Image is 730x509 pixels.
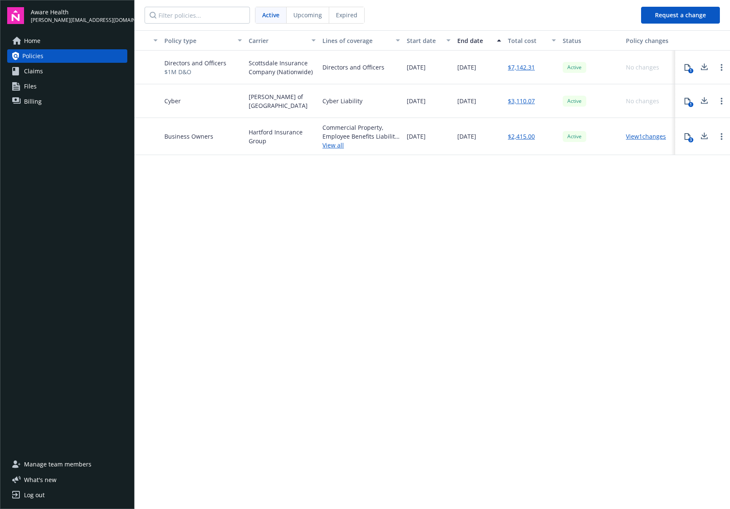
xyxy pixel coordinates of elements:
div: Carrier [249,36,306,45]
span: Active [566,97,583,105]
span: What ' s new [24,475,56,484]
a: Files [7,80,127,93]
span: Expired [336,11,357,19]
span: Scottsdale Insurance Company (Nationwide) [249,59,316,76]
button: 1 [679,59,696,76]
button: End date [454,30,505,51]
button: Lines of coverage [319,30,403,51]
span: Hartford Insurance Group [249,128,316,145]
a: Open options [717,131,727,142]
button: Status [559,30,623,51]
div: Policy type [164,36,233,45]
span: Manage team members [24,458,91,471]
div: 1 [688,68,693,73]
div: Status [563,36,619,45]
span: Active [566,133,583,140]
div: 1 [688,102,693,107]
a: Open options [717,62,727,72]
button: Request a change [641,7,720,24]
div: Log out [24,488,45,502]
a: Manage team members [7,458,127,471]
a: $7,142.31 [508,63,535,72]
div: Start date [407,36,441,45]
a: View 1 changes [626,132,666,140]
span: Directors and Officers [164,59,226,67]
button: 1 [679,93,696,110]
div: No changes [626,63,659,72]
button: Policy changes [623,30,675,51]
button: Carrier [245,30,319,51]
span: Files [24,80,37,93]
div: Policy changes [626,36,672,45]
span: $1M D&O [164,67,226,76]
button: Policy type [161,30,245,51]
a: Billing [7,95,127,108]
span: Active [566,64,583,71]
span: Active [262,11,279,19]
span: Billing [24,95,42,108]
div: End date [457,36,492,45]
span: [DATE] [457,96,476,105]
span: [PERSON_NAME] of [GEOGRAPHIC_DATA] [249,92,316,110]
div: Commercial Property, Employee Benefits Liability, Commercial Auto Liability, General Liability [322,123,400,141]
span: Aware Health [31,8,127,16]
span: [DATE] [407,132,426,141]
button: Total cost [505,30,559,51]
span: Home [24,34,40,48]
span: Cyber [164,96,181,105]
span: [DATE] [407,96,426,105]
button: Start date [403,30,454,51]
a: $3,110.07 [508,96,535,105]
span: [PERSON_NAME][EMAIL_ADDRESS][DOMAIN_NAME] [31,16,127,24]
a: Policies [7,49,127,63]
a: Open options [717,96,727,106]
a: $2,415.00 [508,132,535,141]
a: Claims [7,64,127,78]
a: Home [7,34,127,48]
span: Business Owners [164,132,213,141]
a: View all [322,141,400,150]
div: Cyber Liability [322,96,362,105]
div: Lines of coverage [322,36,391,45]
span: [DATE] [457,63,476,72]
div: Total cost [508,36,547,45]
input: Filter policies... [145,7,250,24]
div: 3 [688,137,693,142]
img: navigator-logo.svg [7,7,24,24]
div: No changes [626,96,659,105]
span: Upcoming [293,11,322,19]
button: What's new [7,475,70,484]
span: Policies [22,49,43,63]
span: [DATE] [457,132,476,141]
span: [DATE] [407,63,426,72]
div: Directors and Officers [322,63,384,72]
button: Aware Health[PERSON_NAME][EMAIL_ADDRESS][DOMAIN_NAME] [31,7,127,24]
span: Claims [24,64,43,78]
button: 3 [679,128,696,145]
